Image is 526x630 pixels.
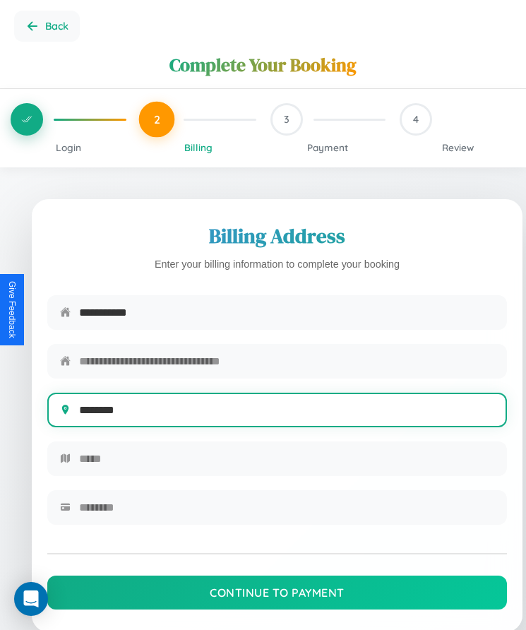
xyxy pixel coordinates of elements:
h2: Billing Address [47,222,507,250]
p: Enter your billing information to complete your booking [47,256,507,274]
span: Login [56,141,81,153]
button: Continue to Payment [47,576,507,610]
span: 2 [153,112,160,126]
div: Give Feedback [7,281,17,338]
button: Go back [14,11,80,42]
span: Review [442,141,474,153]
span: Payment [307,141,348,153]
span: Billing [184,141,213,153]
h1: Complete Your Booking [169,52,357,78]
span: 4 [413,113,419,126]
div: Open Intercom Messenger [14,582,48,616]
span: 3 [284,113,289,126]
